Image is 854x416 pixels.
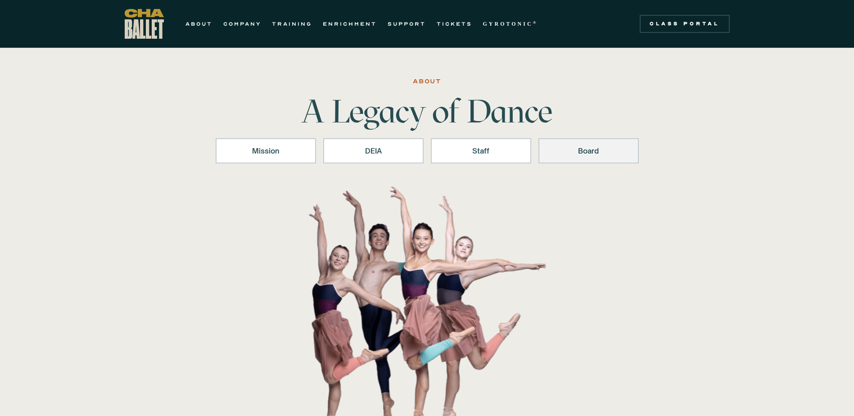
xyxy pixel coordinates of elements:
[216,138,316,163] a: Mission
[388,18,426,29] a: SUPPORT
[431,138,531,163] a: Staff
[443,145,520,156] div: Staff
[223,18,261,29] a: COMPANY
[287,95,568,127] h1: A Legacy of Dance
[645,20,724,27] div: Class Portal
[483,21,533,27] strong: GYROTONIC
[323,138,424,163] a: DEIA
[538,138,639,163] a: Board
[483,18,538,29] a: GYROTONIC®
[413,76,441,87] div: ABOUT
[533,20,538,25] sup: ®
[125,9,164,39] a: home
[640,15,730,33] a: Class Portal
[437,18,472,29] a: TICKETS
[335,145,412,156] div: DEIA
[550,145,627,156] div: Board
[227,145,304,156] div: Mission
[272,18,312,29] a: TRAINING
[323,18,377,29] a: ENRICHMENT
[185,18,212,29] a: ABOUT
